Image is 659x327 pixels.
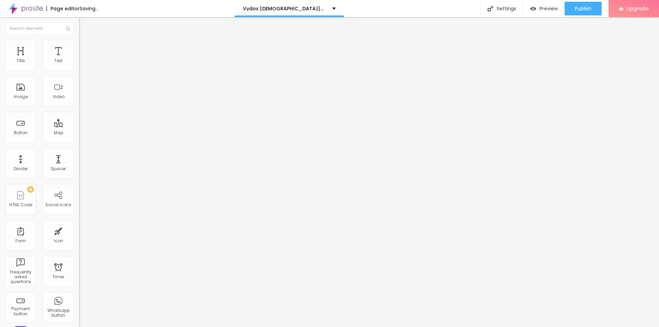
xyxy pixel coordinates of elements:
div: Whatsapp button [45,308,72,318]
div: Saving... [80,6,99,11]
div: Image [14,94,28,99]
input: Search element [5,22,74,35]
button: Publish [565,2,602,15]
div: Button [14,130,27,135]
span: Preview [540,6,558,11]
div: Timer [53,275,64,279]
div: Divider [14,166,28,171]
div: Page editor [46,6,80,11]
div: Text [54,58,62,63]
div: Map [54,130,63,135]
div: Spacer [51,166,66,171]
div: Icon [54,238,63,243]
div: Social Icons [45,202,71,207]
img: Icone [66,26,70,31]
div: Form [15,238,26,243]
iframe: Editor [79,17,659,327]
div: HTML Code [9,202,32,207]
img: Icone [487,6,493,12]
div: Payment button [7,306,34,316]
div: Frequently asked questions [7,270,34,284]
div: Title [16,58,25,63]
p: Vydox [DEMOGRAPHIC_DATA][MEDICAL_DATA] Official Website [243,6,327,11]
button: Preview [523,2,565,15]
img: view-1.svg [530,6,536,12]
span: Publish [575,6,591,11]
span: Upgrade [626,5,649,11]
div: Video [53,94,65,99]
